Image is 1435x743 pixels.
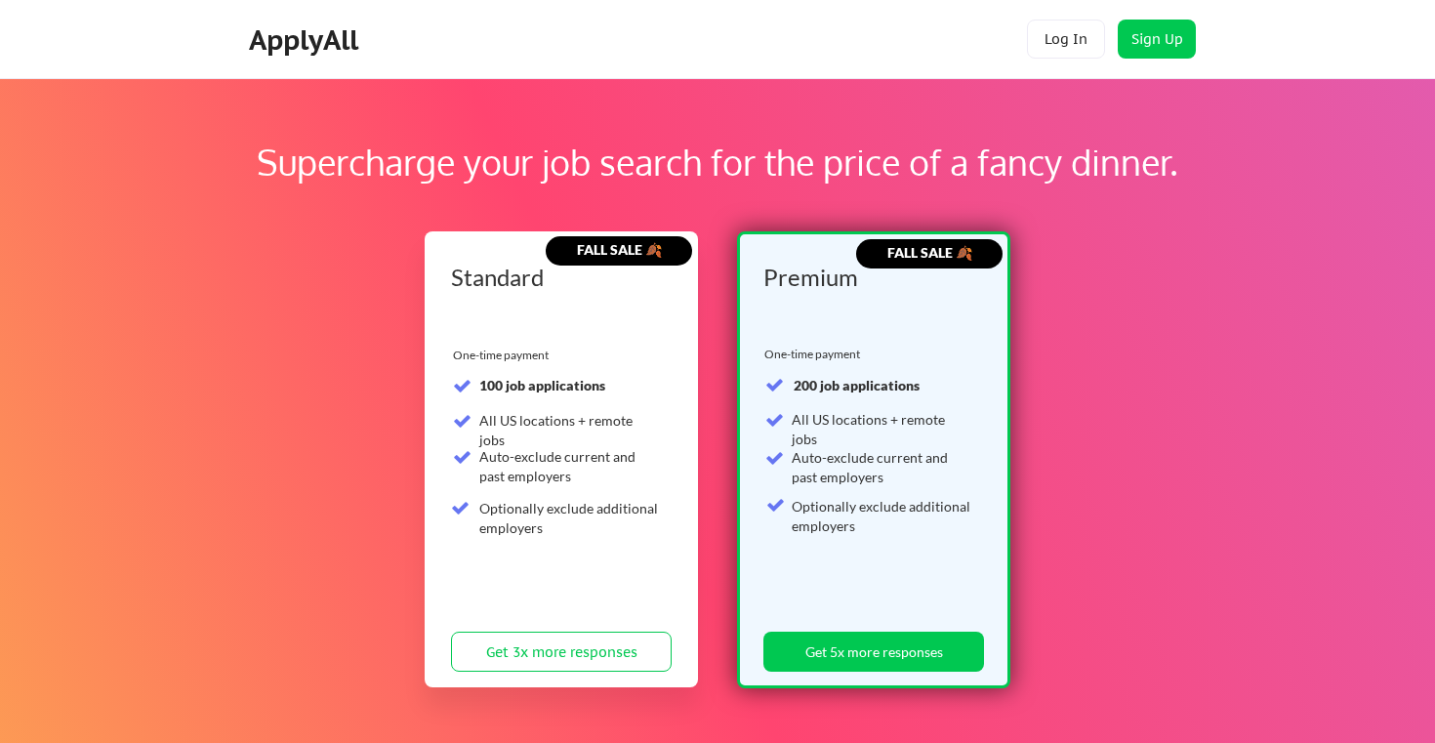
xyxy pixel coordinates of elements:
strong: 100 job applications [479,377,605,393]
div: Optionally exclude additional employers [479,499,660,537]
div: ApplyAll [249,23,364,57]
strong: FALL SALE 🍂 [887,244,972,261]
div: One-time payment [453,348,554,363]
button: Get 3x more responses [451,632,672,672]
div: Auto-exclude current and past employers [792,448,972,486]
strong: 200 job applications [794,377,920,393]
button: Log In [1027,20,1105,59]
div: One-time payment [764,347,866,362]
strong: FALL SALE 🍂 [577,241,662,258]
div: Optionally exclude additional employers [792,497,972,535]
div: Supercharge your job search for the price of a fancy dinner. [125,136,1310,188]
div: All US locations + remote jobs [792,410,972,448]
div: All US locations + remote jobs [479,411,660,449]
div: Auto-exclude current and past employers [479,447,660,485]
button: Get 5x more responses [763,632,984,672]
button: Sign Up [1118,20,1196,59]
div: Premium [763,266,977,289]
div: Standard [451,266,665,289]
